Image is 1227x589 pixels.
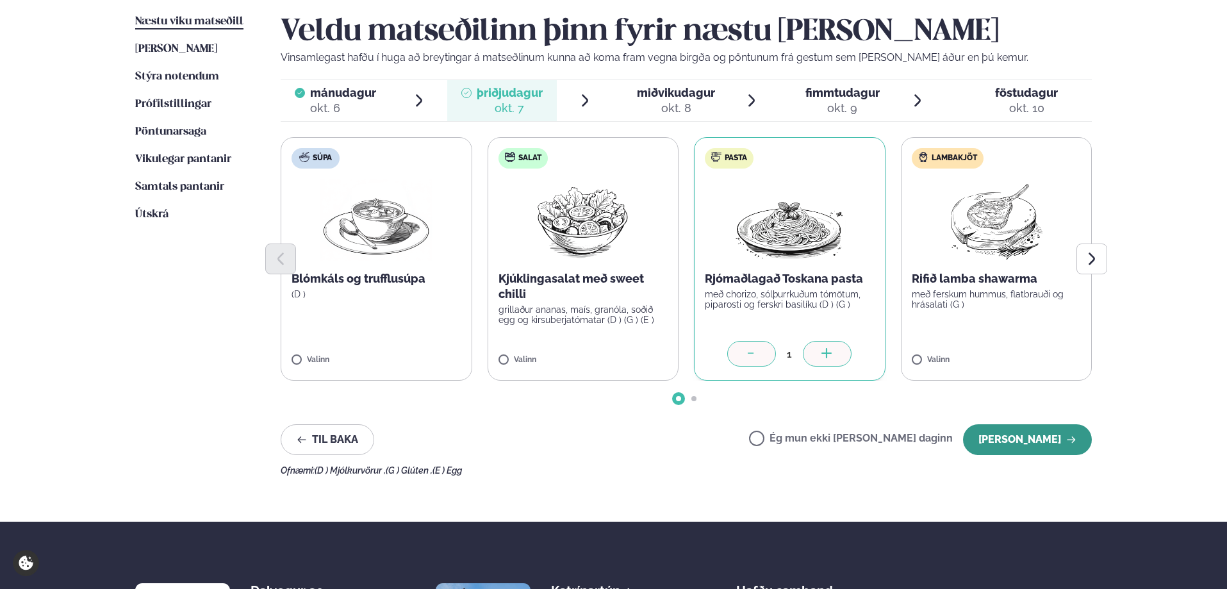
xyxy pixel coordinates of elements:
button: [PERSON_NAME] [963,424,1092,455]
img: salad.svg [505,152,515,162]
p: Rjómaðlagað Toskana pasta [705,271,875,286]
p: grillaður ananas, maís, granóla, soðið egg og kirsuberjatómatar (D ) (G ) (E ) [498,304,668,325]
p: Blómkáls og trufflusúpa [292,271,461,286]
a: Samtals pantanir [135,179,224,195]
span: miðvikudagur [637,86,715,99]
span: Go to slide 1 [676,396,681,401]
a: Næstu viku matseðill [135,14,243,29]
a: Útskrá [135,207,169,222]
span: Samtals pantanir [135,181,224,192]
img: pasta.svg [711,152,721,162]
div: 1 [776,347,803,361]
div: okt. 8 [637,101,715,116]
span: mánudagur [310,86,376,99]
img: Salad.png [526,179,639,261]
button: Til baka [281,424,374,455]
a: Prófílstillingar [135,97,211,112]
span: Lambakjöt [932,153,977,163]
span: Pöntunarsaga [135,126,206,137]
span: föstudagur [995,86,1058,99]
div: Ofnæmi: [281,465,1092,476]
div: okt. 9 [805,101,880,116]
span: Salat [518,153,541,163]
img: Spagetti.png [733,179,846,261]
div: okt. 7 [477,101,543,116]
img: Lamb.svg [918,152,928,162]
img: Soup.png [320,179,432,261]
a: Cookie settings [13,550,39,576]
p: Kjúklingasalat með sweet chilli [498,271,668,302]
span: Næstu viku matseðill [135,16,243,27]
span: (D ) Mjólkurvörur , [315,465,386,476]
span: Súpa [313,153,332,163]
span: Vikulegar pantanir [135,154,231,165]
p: (D ) [292,289,461,299]
div: okt. 6 [310,101,376,116]
h2: Veldu matseðilinn þinn fyrir næstu [PERSON_NAME] [281,14,1092,50]
p: Rifið lamba shawarma [912,271,1082,286]
span: Stýra notendum [135,71,219,82]
button: Next slide [1076,244,1107,274]
span: [PERSON_NAME] [135,44,217,54]
div: okt. 10 [995,101,1058,116]
p: Vinsamlegast hafðu í huga að breytingar á matseðlinum kunna að koma fram vegna birgða og pöntunum... [281,50,1092,65]
button: Previous slide [265,244,296,274]
img: soup.svg [299,152,309,162]
p: með ferskum hummus, flatbrauði og hrásalati (G ) [912,289,1082,310]
span: (E ) Egg [432,465,462,476]
span: Útskrá [135,209,169,220]
p: með chorizo, sólþurrkuðum tómötum, piparosti og ferskri basilíku (D ) (G ) [705,289,875,310]
a: Vikulegar pantanir [135,152,231,167]
a: Stýra notendum [135,69,219,85]
span: fimmtudagur [805,86,880,99]
img: Lamb-Meat.png [939,179,1053,261]
span: þriðjudagur [477,86,543,99]
span: Pasta [725,153,747,163]
a: Pöntunarsaga [135,124,206,140]
span: (G ) Glúten , [386,465,432,476]
a: [PERSON_NAME] [135,42,217,57]
span: Prófílstillingar [135,99,211,110]
span: Go to slide 2 [691,396,696,401]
